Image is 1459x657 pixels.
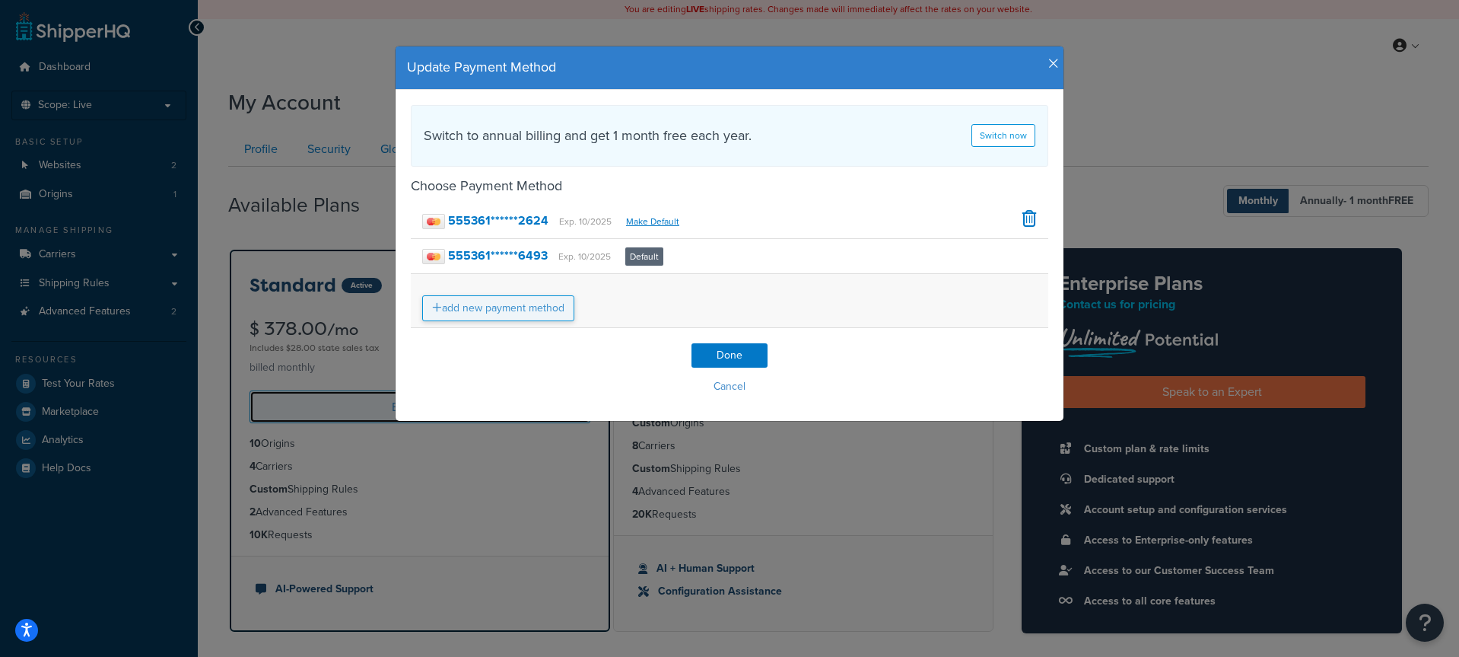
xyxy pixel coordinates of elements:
[422,249,445,264] img: mastercard.png
[411,176,1048,196] h4: Choose Payment Method
[691,343,768,368] input: Done
[407,58,1052,78] h4: Update Payment Method
[626,215,679,228] a: Make Default
[971,124,1035,147] a: Switch now
[559,215,612,228] small: Exp. 10/2025
[424,126,752,146] h4: Switch to annual billing and get 1 month free each year.
[422,214,445,229] img: mastercard.png
[422,295,574,321] a: add new payment method
[558,250,611,263] small: Exp. 10/2025
[411,375,1048,398] button: Cancel
[625,247,663,266] span: Default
